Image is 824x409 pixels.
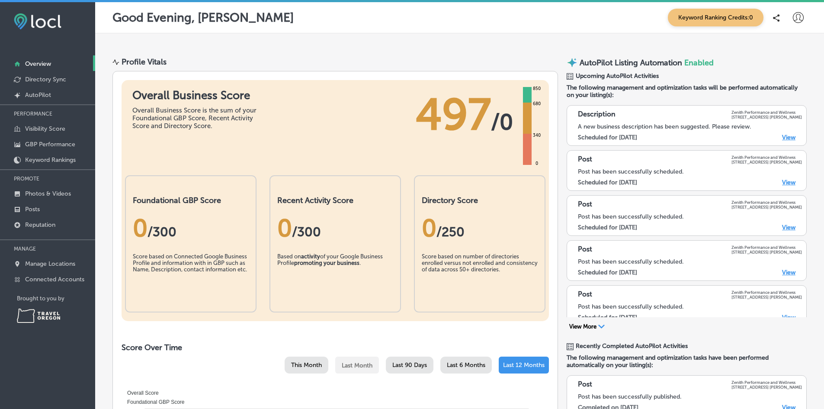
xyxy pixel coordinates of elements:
font: Zenith Performance and Wellness [731,200,795,205]
font: Post has been successfully scheduled. [578,213,684,220]
font: The following management and optimization tasks will be performed automatically on your listing(s): [567,84,798,99]
font: Profile Vitals [122,57,167,67]
font: Zenith Performance and Wellness [731,290,795,295]
font: Post [578,290,592,298]
font: Foundational GBP Score [133,196,221,205]
font: 0 [277,214,292,242]
a: View [782,224,795,231]
font: MANAGE [14,246,36,252]
font: This Month [291,361,322,369]
font: The following management and optimization tasks have been performed automatically on your listing... [567,354,769,369]
font: Enabled [684,58,714,68]
font: 850 [533,86,541,91]
font: Zenith Performance and Wellness [731,155,795,160]
font: Posts [25,206,40,213]
font: Directory Score [422,196,478,205]
font: Keyword Ranking Credits: [678,14,749,21]
font: 340 [533,133,541,138]
font: Zenith Performance and Wellness [731,110,795,115]
span: Foundational GBP Score [121,399,185,405]
font: A new business description has been suggested. Please review. [578,123,751,130]
font: [PERSON_NAME] [769,115,802,119]
font: Scheduled for [DATE] [578,179,637,186]
font: Zenith Performance and Wellness [731,245,795,250]
font: AutoPilot [25,91,51,99]
font: Photos & Videos [25,190,71,197]
font: Reputation [25,221,55,229]
font: Manage Locations [25,260,75,267]
button: View More [567,323,607,331]
font: [PERSON_NAME] [769,250,802,254]
font: [STREET_ADDRESS] [731,250,769,254]
font: Overall Business Score is the sum of your Foundational GBP Score, Recent Activity Score and Direc... [132,106,256,130]
font: Last 90 Days [392,361,427,369]
font: . [359,260,361,266]
font: Visibility Score [25,125,65,132]
a: View [782,179,795,186]
font: Post [578,245,592,253]
a: View [782,269,795,276]
font: Scheduled for [DATE] [578,269,637,276]
font: Post [578,155,592,163]
font: [STREET_ADDRESS] [731,385,769,390]
font: Based on [277,253,301,260]
font: Scheduled for [DATE] [578,134,637,141]
font: [PERSON_NAME] [769,160,802,164]
font: Keyword Rankings [25,156,76,164]
font: /300 [292,224,321,240]
font: / [491,109,500,135]
font: Last 6 Months [447,361,485,369]
span: Overall Score [121,390,159,396]
font: Score based on number of directories enrolled versus not enrolled and consistency of data across ... [422,253,538,273]
font: [PERSON_NAME] [769,205,802,209]
font: GBP Performance [25,141,75,148]
font: [STREET_ADDRESS] [731,115,769,119]
font: 0 [133,214,147,242]
font: 0 [500,109,513,135]
font: Recently Completed AutoPilot Activities [576,342,688,350]
font: [STREET_ADDRESS] [731,295,769,300]
img: autopilot-icon [567,57,577,68]
font: 300 [153,224,176,240]
font: / [147,224,153,240]
font: Directory Sync [25,76,66,83]
font: [STREET_ADDRESS] [731,205,769,209]
a: View [782,134,795,141]
font: Scheduled for [DATE] [578,314,637,321]
img: fda3e92497d09a02dc62c9cd864e3231.png [14,13,61,29]
font: Post [578,200,592,208]
font: 0 [422,214,436,242]
font: Last Month [342,362,372,369]
font: Post has been successfully published. [578,393,682,400]
font: 0 [535,161,538,166]
font: Overview [25,60,51,68]
font: AutoPilot Listing Automation [580,58,682,68]
span: 497 [416,89,491,141]
font: View More [569,323,596,330]
font: Last 12 Months [503,361,545,369]
font: 680 [533,101,541,106]
font: Post has been successfully scheduled. [578,168,684,175]
font: promoting your business [294,260,359,266]
font: activity [301,253,320,260]
font: [STREET_ADDRESS] [731,160,769,164]
a: View [782,314,795,321]
font: 0 [749,14,753,21]
font: /250 [436,224,465,240]
font: [PERSON_NAME] [769,385,802,390]
font: Brought to you by [17,295,64,302]
font: Good Evening, [PERSON_NAME] [112,10,294,25]
font: of your Google Business Profile [277,253,383,266]
font: Connected Accounts [25,276,84,283]
font: Score Over Time [122,343,182,352]
font: Score based on Connected Google Business Profile and information with in GBP such as Name, Descri... [133,253,247,273]
font: Recent Activity Score [277,196,353,205]
font: Overall Business Score [132,89,250,102]
font: [PERSON_NAME] [769,295,802,300]
font: Post has been successfully scheduled. [578,258,684,265]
